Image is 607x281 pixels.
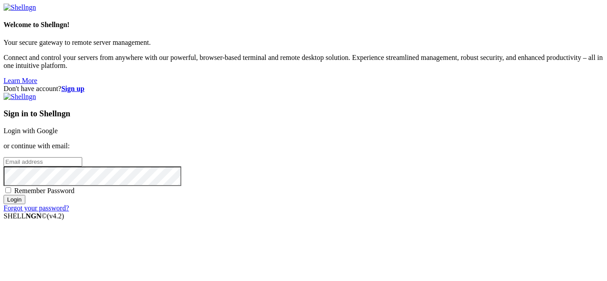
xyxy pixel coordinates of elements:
input: Remember Password [5,187,11,193]
a: Login with Google [4,127,58,135]
img: Shellngn [4,4,36,12]
h3: Sign in to Shellngn [4,109,603,119]
span: Remember Password [14,187,75,194]
div: Don't have account? [4,85,603,93]
a: Sign up [61,85,84,92]
p: or continue with email: [4,142,603,150]
img: Shellngn [4,93,36,101]
span: SHELL © [4,212,64,220]
b: NGN [26,212,42,220]
p: Connect and control your servers from anywhere with our powerful, browser-based terminal and remo... [4,54,603,70]
span: 4.2.0 [47,212,64,220]
h4: Welcome to Shellngn! [4,21,603,29]
a: Forgot your password? [4,204,69,212]
input: Login [4,195,25,204]
input: Email address [4,157,82,166]
p: Your secure gateway to remote server management. [4,39,603,47]
a: Learn More [4,77,37,84]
